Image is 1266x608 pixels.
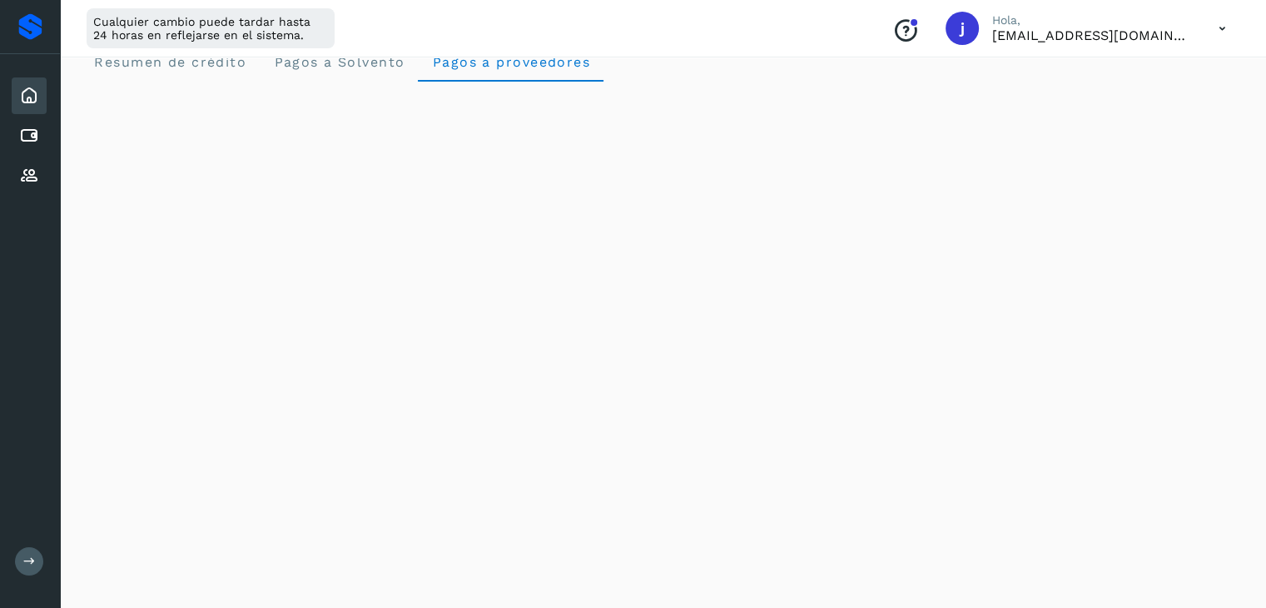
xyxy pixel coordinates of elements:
span: Pagos a proveedores [431,54,590,70]
span: Pagos a Solvento [273,54,405,70]
span: Resumen de crédito [93,54,246,70]
div: Cualquier cambio puede tardar hasta 24 horas en reflejarse en el sistema. [87,8,335,48]
p: jrodriguez@kalapata.co [992,27,1192,43]
div: Cuentas por pagar [12,117,47,154]
div: Proveedores [12,157,47,194]
div: Inicio [12,77,47,114]
p: Hola, [992,13,1192,27]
